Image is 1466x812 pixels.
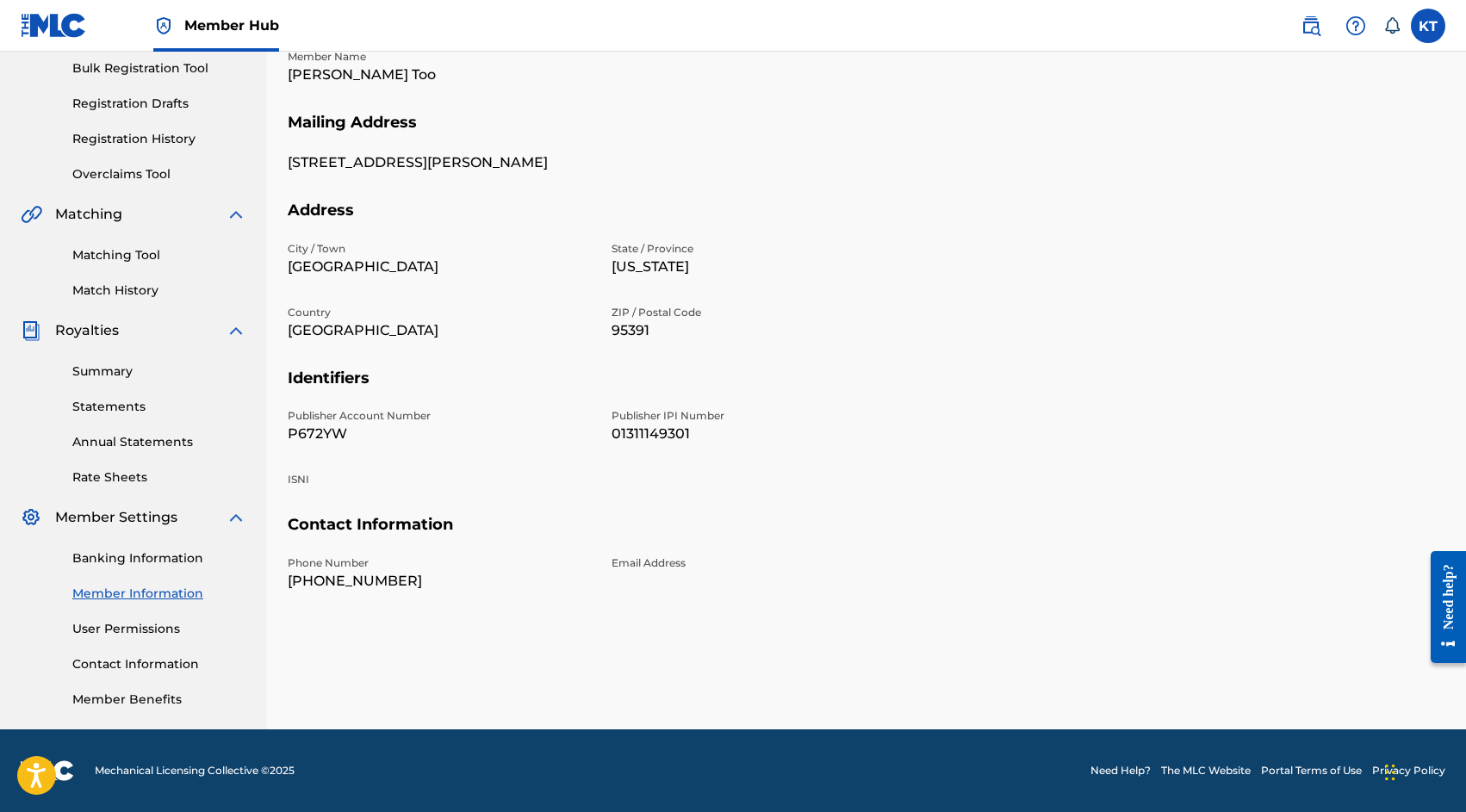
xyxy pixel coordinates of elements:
a: Member Information [72,585,246,603]
div: Notifications [1383,17,1401,34]
img: MLC Logo [21,13,87,38]
div: User Menu [1411,9,1445,43]
a: Overclaims Tool [72,165,246,183]
a: Matching Tool [72,246,246,264]
p: [GEOGRAPHIC_DATA] [288,320,591,341]
p: 95391 [612,320,915,341]
img: Member Settings [21,507,41,528]
span: Member Hub [184,15,279,35]
span: Mechanical Licensing Collective © 2025 [95,763,295,778]
p: City / Town [288,241,591,257]
a: Contact Information [72,655,246,673]
a: Statements [72,398,246,416]
img: logo [21,760,74,781]
a: Match History [72,282,246,300]
img: Top Rightsholder [153,15,174,36]
a: Need Help? [1090,763,1151,778]
p: [US_STATE] [612,257,915,277]
img: expand [226,320,246,341]
a: Registration Drafts [72,95,246,113]
p: [PERSON_NAME] Too [288,65,591,85]
div: Help [1339,9,1373,43]
h5: Mailing Address [288,113,1445,153]
a: Privacy Policy [1372,763,1445,778]
h5: Address [288,201,1445,241]
img: Royalties [21,320,41,341]
h5: Contact Information [288,515,1445,555]
a: Portal Terms of Use [1261,763,1362,778]
p: 01311149301 [612,424,915,444]
p: Publisher IPI Number [612,408,915,424]
a: Registration History [72,130,246,148]
a: The MLC Website [1161,763,1251,778]
img: expand [226,204,246,225]
p: [PHONE_NUMBER] [288,571,591,592]
a: Member Benefits [72,691,246,709]
p: [STREET_ADDRESS][PERSON_NAME] [288,152,591,173]
p: ISNI [288,472,591,487]
p: Phone Number [288,555,591,571]
span: Member Settings [55,507,177,528]
p: Publisher Account Number [288,408,591,424]
img: Matching [21,204,42,225]
p: ZIP / Postal Code [612,305,915,320]
a: Summary [72,363,246,381]
iframe: Chat Widget [1380,729,1466,812]
a: Bulk Registration Tool [72,59,246,77]
p: State / Province [612,241,915,257]
p: Member Name [288,49,591,65]
h5: Identifiers [288,369,1445,409]
img: expand [226,507,246,528]
iframe: Resource Center [1418,538,1466,677]
a: Public Search [1294,9,1328,43]
img: help [1345,15,1366,36]
p: [GEOGRAPHIC_DATA] [288,257,591,277]
p: Email Address [612,555,915,571]
span: Matching [55,204,122,225]
a: Annual Statements [72,433,246,451]
p: Country [288,305,591,320]
a: Banking Information [72,549,246,567]
div: Drag [1385,747,1395,798]
a: Rate Sheets [72,468,246,487]
p: P672YW [288,424,591,444]
a: User Permissions [72,620,246,638]
img: search [1301,15,1321,36]
span: Royalties [55,320,119,341]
